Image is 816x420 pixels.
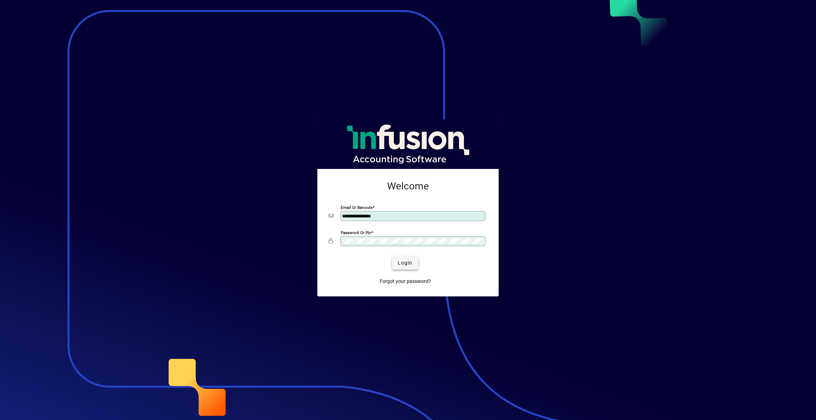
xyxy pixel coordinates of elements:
mat-label: Email or Barcode [341,205,373,210]
span: Forgot your password? [380,278,431,285]
span: Login [398,259,412,267]
a: Forgot your password? [377,275,434,288]
h2: Welcome [329,180,487,192]
button: Login [392,257,418,269]
mat-label: Password or Pin [341,230,371,235]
